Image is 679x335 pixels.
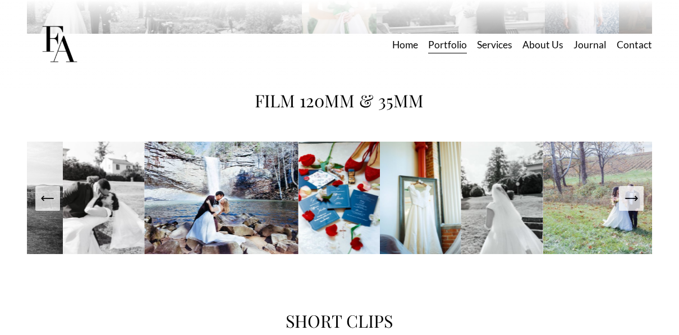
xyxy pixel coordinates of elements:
[299,142,380,254] img: Z8B_4616.jpg
[380,142,461,254] img: Z8B_4613.jpg
[145,142,299,254] img: Z8B_4963.jpg
[27,12,91,77] img: Frost Artistry
[461,142,543,254] img: Z8B_4888.jpg
[522,35,563,55] a: About Us
[35,186,60,211] button: Previous Slide
[392,35,418,55] a: Home
[619,186,644,211] button: Next Slide
[617,35,652,55] a: Contact
[237,87,442,115] h1: FILM 120MM & 35MM
[428,35,467,55] a: Portfolio
[574,35,606,55] a: Journal
[477,35,512,55] a: Services
[264,307,415,335] h1: SHORT CLIPS
[63,142,145,254] img: Z8B_4887.jpg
